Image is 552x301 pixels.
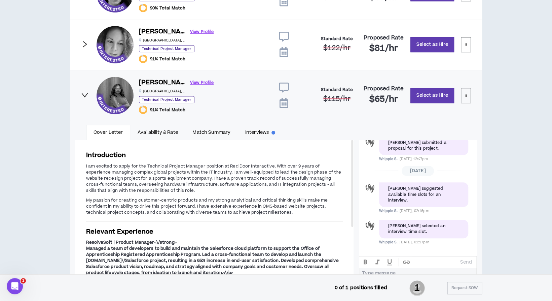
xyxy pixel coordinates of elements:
a: Match Summary [185,125,238,140]
span: I am excited to apply for the Technical Project Manager position at Red Door Interactive. With ov... [86,163,341,193]
span: Wripple S. [379,240,398,245]
span: [DATE] [402,166,434,176]
h4: Standard Rate [321,87,353,92]
h6: [PERSON_NAME] [139,27,186,37]
h2: $81 /hr [369,43,398,54]
div: Wripple S. [364,220,376,232]
p: Send [460,259,472,265]
button: Request SOW [447,282,482,294]
span: 91% Total Match [150,56,185,62]
span: Wripple S. [379,156,398,161]
button: ITALIC text [371,257,383,268]
p: [GEOGRAPHIC_DATA] , [GEOGRAPHIC_DATA] [139,89,186,94]
button: Select as Hire [410,37,454,52]
h2: $65 /hr [369,94,398,105]
span: $122 /hr [323,43,350,53]
span: 1 [409,280,425,297]
span: 90% Total Match [150,5,185,11]
p: Technical Project Manager [139,45,194,52]
div: [PERSON_NAME] suggested available time slots for an interview. [388,186,459,204]
p: 0 of 1 positions filled [334,284,387,292]
span: [DATE] 12:47pm [399,156,428,161]
span: $115 /hr [323,94,350,104]
span: right [81,40,88,48]
div: Wripple S. [364,137,376,148]
div: Wripple S. [364,182,376,194]
h4: Standard Rate [321,36,353,41]
a: View Profile [190,77,214,89]
h6: [PERSON_NAME] [139,78,186,88]
span: 91% Total Match [150,107,185,113]
a: Cover Letter [86,125,130,140]
h3: Relevant Experience [86,227,343,236]
span: Wripple S. [379,208,398,213]
button: BOLD text [359,257,371,268]
div: Christy M. [97,26,134,63]
span: [DATE], 02:17pm [399,240,429,245]
h4: Proposed Rate [364,86,404,92]
p: [GEOGRAPHIC_DATA] , [GEOGRAPHIC_DATA] [139,38,186,43]
span: 1 [21,278,26,283]
a: View Profile [190,26,214,38]
button: Send [457,258,475,267]
button: create hypertext link [400,257,412,268]
div: Kamille W. [97,77,134,114]
button: Select as Hire [410,88,454,103]
span: My passion for creating customer-centric products and my strong analytical and critical thinking ... [86,197,328,215]
div: [PERSON_NAME] submitted a proposal for this project. [388,140,459,152]
strong: Managed a team of developers to build and maintain the Salesforce cloud platform to support the O... [86,245,338,276]
span: [DATE], 02:16pm [399,208,429,213]
strong: ResolveSoft | Product Manager<\/strong> [86,239,177,245]
h3: Introduction [86,151,343,160]
iframe: Intercom live chat [7,278,23,294]
span: right [81,91,88,99]
a: Availability & Rate [130,125,185,140]
h4: Proposed Rate [364,35,404,41]
p: Technical Project Manager [139,96,194,103]
button: UNDERLINE text [383,257,396,268]
a: Interviews [238,125,283,140]
div: [PERSON_NAME] selected an interview time slot. [388,223,459,235]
